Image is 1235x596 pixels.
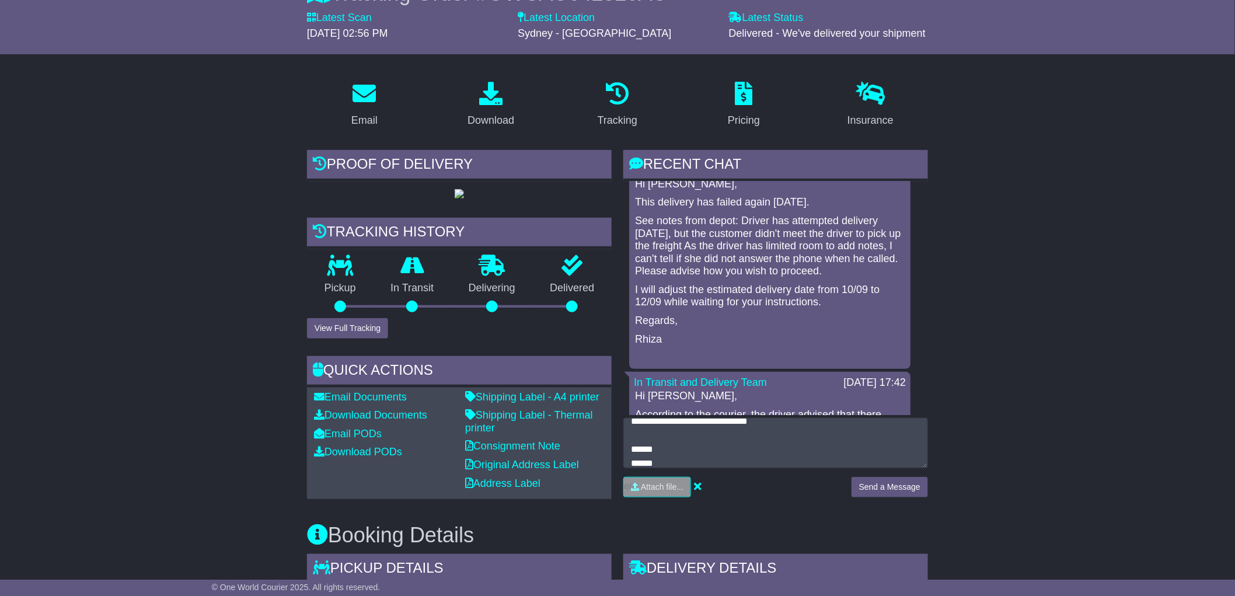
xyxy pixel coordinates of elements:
[634,377,767,388] a: In Transit and Delivery Team
[307,218,612,249] div: Tracking history
[635,196,905,209] p: This delivery has failed again [DATE].
[635,178,905,191] p: Hi [PERSON_NAME],
[307,318,388,339] button: View Full Tracking
[455,189,464,198] img: GetPodImage
[852,477,928,497] button: Send a Message
[635,390,905,403] p: Hi [PERSON_NAME],
[307,282,374,295] p: Pickup
[212,583,381,592] span: © One World Courier 2025. All rights reserved.
[720,78,767,133] a: Pricing
[451,282,533,295] p: Delivering
[314,446,402,458] a: Download PODs
[465,478,540,489] a: Address Label
[307,554,612,585] div: Pickup Details
[518,12,595,25] label: Latest Location
[314,391,407,403] a: Email Documents
[465,459,579,470] a: Original Address Label
[465,391,599,403] a: Shipping Label - A4 printer
[840,78,901,133] a: Insurance
[635,315,905,327] p: Regards,
[728,113,760,128] div: Pricing
[460,78,522,133] a: Download
[598,113,637,128] div: Tracking
[307,356,612,388] div: Quick Actions
[847,113,894,128] div: Insurance
[843,377,906,389] div: [DATE] 17:42
[465,440,560,452] a: Consignment Note
[623,150,928,182] div: RECENT CHAT
[307,12,372,25] label: Latest Scan
[468,113,514,128] div: Download
[635,215,905,278] p: See notes from depot: Driver has attempted delivery [DATE], but the customer didn't meet the driv...
[533,282,612,295] p: Delivered
[465,409,593,434] a: Shipping Label - Thermal printer
[623,554,928,585] div: Delivery Details
[729,27,926,39] span: Delivered - We've delivered your shipment
[635,333,905,346] p: Rhiza
[518,27,671,39] span: Sydney - [GEOGRAPHIC_DATA]
[314,409,427,421] a: Download Documents
[374,282,452,295] p: In Transit
[590,78,645,133] a: Tracking
[635,409,905,472] p: According to the courier, the driver advised that there were too many vehicles in line and he was...
[729,12,804,25] label: Latest Status
[307,524,928,547] h3: Booking Details
[635,284,905,309] p: I will adjust the estimated delivery date from 10/09 to 12/09 while waiting for your instructions.
[344,78,385,133] a: Email
[314,428,382,440] a: Email PODs
[307,150,612,182] div: Proof of Delivery
[351,113,378,128] div: Email
[307,27,388,39] span: [DATE] 02:56 PM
